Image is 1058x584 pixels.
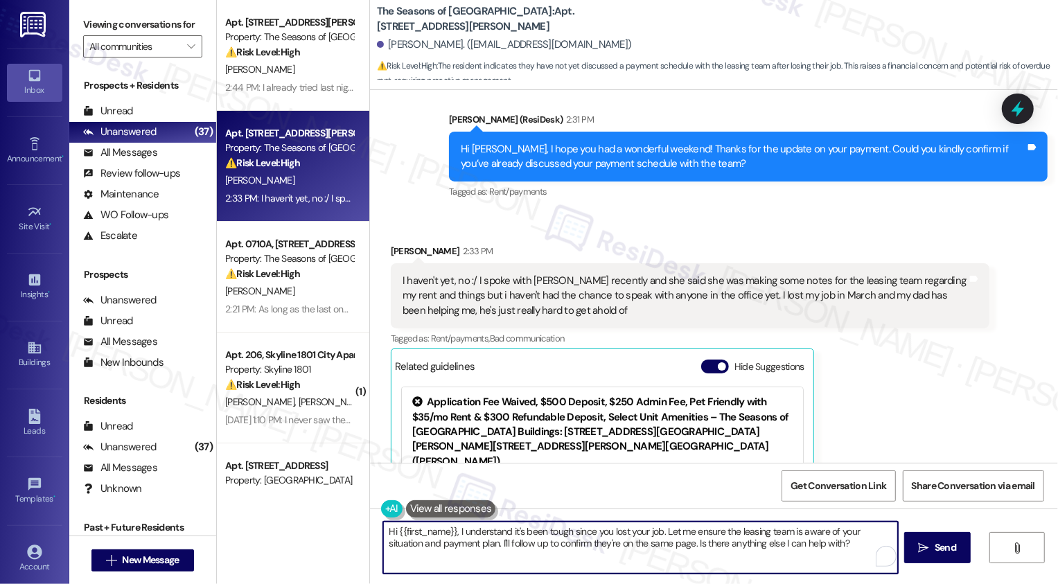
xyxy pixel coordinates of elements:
[225,348,353,362] div: Apt. 206, Skyline 1801 City Apartments
[919,542,929,554] i: 
[391,244,989,263] div: [PERSON_NAME]
[791,479,886,493] span: Get Conversation Link
[83,481,142,496] div: Unknown
[225,157,300,169] strong: ⚠️ Risk Level: High
[225,473,353,488] div: Property: [GEOGRAPHIC_DATA]
[225,46,300,58] strong: ⚠️ Risk Level: High
[734,360,804,374] label: Hide Suggestions
[83,104,133,118] div: Unread
[563,112,594,127] div: 2:31 PM
[7,405,62,442] a: Leads
[83,229,137,243] div: Escalate
[122,553,179,567] span: New Message
[187,41,195,52] i: 
[225,63,294,76] span: [PERSON_NAME]
[191,121,216,143] div: (37)
[225,126,353,141] div: Apt. [STREET_ADDRESS][PERSON_NAME]
[377,37,632,52] div: [PERSON_NAME]. ([EMAIL_ADDRESS][DOMAIN_NAME])
[7,336,62,373] a: Buildings
[91,549,194,572] button: New Message
[225,251,353,266] div: Property: The Seasons of [GEOGRAPHIC_DATA]
[225,30,353,44] div: Property: The Seasons of [GEOGRAPHIC_DATA]
[449,182,1048,202] div: Tagged as:
[904,532,971,563] button: Send
[83,293,157,308] div: Unanswered
[412,395,793,469] div: Application Fee Waived, $500 Deposit, $250 Admin Fee, Pet Friendly with $35/mo Rent & $300 Refund...
[395,360,475,380] div: Related guidelines
[903,470,1044,502] button: Share Conversation via email
[377,60,437,71] strong: ⚠️ Risk Level: High
[83,145,157,160] div: All Messages
[83,461,157,475] div: All Messages
[489,186,547,197] span: Rent/payments
[377,4,654,34] b: The Seasons of [GEOGRAPHIC_DATA]: Apt. [STREET_ADDRESS][PERSON_NAME]
[89,35,180,57] input: All communities
[83,440,157,454] div: Unanswered
[48,287,50,297] span: •
[1012,542,1023,554] i: 
[83,187,159,202] div: Maintenance
[449,112,1048,132] div: [PERSON_NAME] (ResiDesk)
[225,378,300,391] strong: ⚠️ Risk Level: High
[225,237,353,251] div: Apt. 0710A, [STREET_ADDRESS][PERSON_NAME]
[225,285,294,297] span: [PERSON_NAME]
[69,520,216,535] div: Past + Future Residents
[53,492,55,502] span: •
[225,414,669,426] div: [DATE] 1:10 PM: I never saw them. I think they were in while I was at work [DATE], and they haven...
[62,152,64,161] span: •
[225,267,300,280] strong: ⚠️ Risk Level: High
[69,78,216,93] div: Prospects + Residents
[225,174,294,186] span: [PERSON_NAME]
[298,396,371,408] span: [PERSON_NAME]
[7,540,62,578] a: Account
[225,362,353,377] div: Property: Skyline 1801
[383,522,898,574] textarea: To enrich screen reader interactions, please activate Accessibility in Grammarly extension settings
[912,479,1035,493] span: Share Conversation via email
[225,459,353,473] div: Apt. [STREET_ADDRESS]
[403,274,967,318] div: I haven't yet, no :/ I spoke with [PERSON_NAME] recently and she said she was making some notes f...
[83,419,133,434] div: Unread
[225,141,353,155] div: Property: The Seasons of [GEOGRAPHIC_DATA]
[935,540,956,555] span: Send
[431,333,490,344] span: Rent/payments ,
[106,555,116,566] i: 
[20,12,49,37] img: ResiDesk Logo
[7,64,62,101] a: Inbox
[225,15,353,30] div: Apt. [STREET_ADDRESS][PERSON_NAME]
[83,14,202,35] label: Viewing conversations for
[83,355,164,370] div: New Inbounds
[782,470,895,502] button: Get Conversation Link
[83,335,157,349] div: All Messages
[69,393,216,408] div: Residents
[459,244,493,258] div: 2:33 PM
[83,125,157,139] div: Unanswered
[83,166,180,181] div: Review follow-ups
[377,59,1058,89] span: : The resident indicates they have not yet discussed a payment schedule with the leasing team aft...
[83,208,168,222] div: WO Follow-ups
[83,314,133,328] div: Unread
[7,200,62,238] a: Site Visit •
[225,81,528,94] div: 2:44 PM: I already tried last night again. Will you be in there at 3:30 or 4:00?
[391,328,989,348] div: Tagged as:
[50,220,52,229] span: •
[69,267,216,282] div: Prospects
[191,436,216,458] div: (37)
[7,268,62,306] a: Insights •
[7,472,62,510] a: Templates •
[225,396,299,408] span: [PERSON_NAME]
[461,142,1025,172] div: Hi [PERSON_NAME], I hope you had a wonderful weekend! Thanks for the update on your payment. Coul...
[490,333,565,344] span: Bad communication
